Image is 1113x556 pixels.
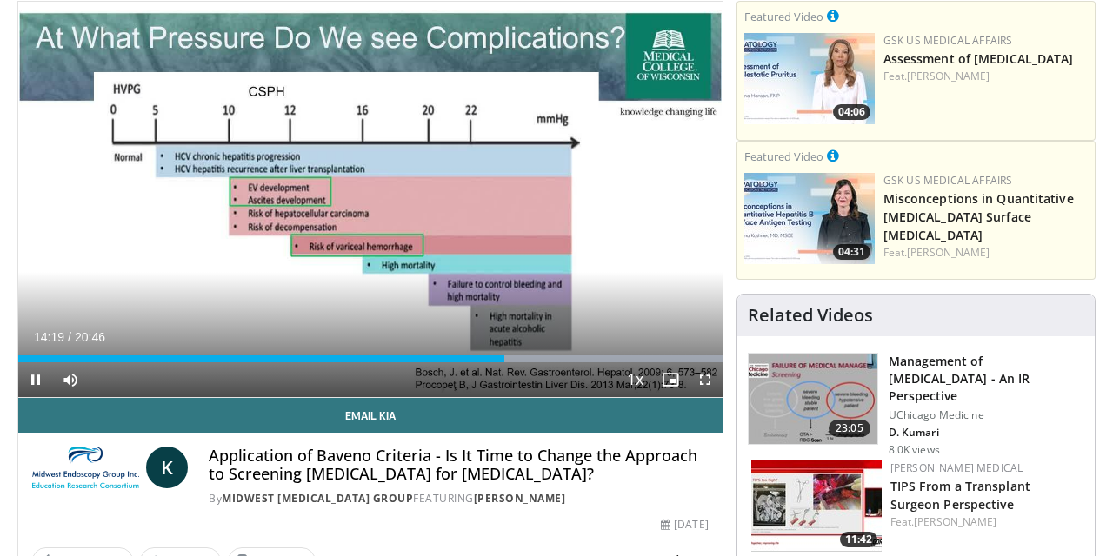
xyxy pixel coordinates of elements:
[833,244,870,260] span: 04:31
[146,447,188,488] a: K
[53,362,88,397] button: Mute
[889,426,1084,440] p: D. Kumari
[883,50,1074,67] a: Assessment of [MEDICAL_DATA]
[34,330,64,344] span: 14:19
[890,478,1030,513] a: TIPS From a Transplant Surgeon Perspective
[688,362,723,397] button: Fullscreen
[907,245,990,260] a: [PERSON_NAME]
[889,443,940,457] p: 8.0K views
[840,532,877,547] span: 11:42
[18,362,53,397] button: Pause
[744,173,875,264] a: 04:31
[744,9,823,24] small: Featured Video
[18,355,723,362] div: Progress Bar
[749,354,877,444] img: f07a691c-eec3-405b-bc7b-19fe7e1d3130.150x105_q85_crop-smart_upscale.jpg
[907,69,990,83] a: [PERSON_NAME]
[829,420,870,437] span: 23:05
[890,514,1081,530] div: Feat.
[744,33,875,124] a: 04:06
[751,460,882,552] img: 4003d3dc-4d84-4588-a4af-bb6b84f49ae6.150x105_q85_crop-smart_upscale.jpg
[744,149,823,164] small: Featured Video
[209,447,709,484] h4: Application of Baveno Criteria - Is It Time to Change the Approach to Screening [MEDICAL_DATA] fo...
[889,408,1084,422] p: UChicago Medicine
[883,190,1074,243] a: Misconceptions in Quantitative [MEDICAL_DATA] Surface [MEDICAL_DATA]
[883,245,1088,261] div: Feat.
[75,330,105,344] span: 20:46
[653,362,688,397] button: Enable picture-in-picture mode
[744,173,875,264] img: ea8305e5-ef6b-4575-a231-c141b8650e1f.jpg.150x105_q85_crop-smart_upscale.jpg
[748,305,873,326] h4: Related Videos
[751,460,882,552] a: 11:42
[883,173,1013,188] a: GSK US Medical Affairs
[890,460,1023,475] a: [PERSON_NAME] Medical
[883,69,1088,84] div: Feat.
[474,491,566,506] a: [PERSON_NAME]
[32,447,139,488] img: Midwest Endoscopy Group
[914,514,996,529] a: [PERSON_NAME]
[744,33,875,124] img: 31b7e813-d228-42d3-be62-e44350ef88b5.jpg.150x105_q85_crop-smart_upscale.jpg
[209,491,709,506] div: By FEATURING
[618,362,653,397] button: Playback Rate
[18,398,723,433] a: Email Kia
[833,104,870,120] span: 04:06
[661,517,708,533] div: [DATE]
[18,2,723,398] video-js: Video Player
[222,491,413,506] a: Midwest [MEDICAL_DATA] Group
[889,353,1084,405] h3: Management of [MEDICAL_DATA] - An IR Perspective
[883,33,1013,48] a: GSK US Medical Affairs
[748,353,1084,457] a: 23:05 Management of [MEDICAL_DATA] - An IR Perspective UChicago Medicine D. Kumari 8.0K views
[68,330,71,344] span: /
